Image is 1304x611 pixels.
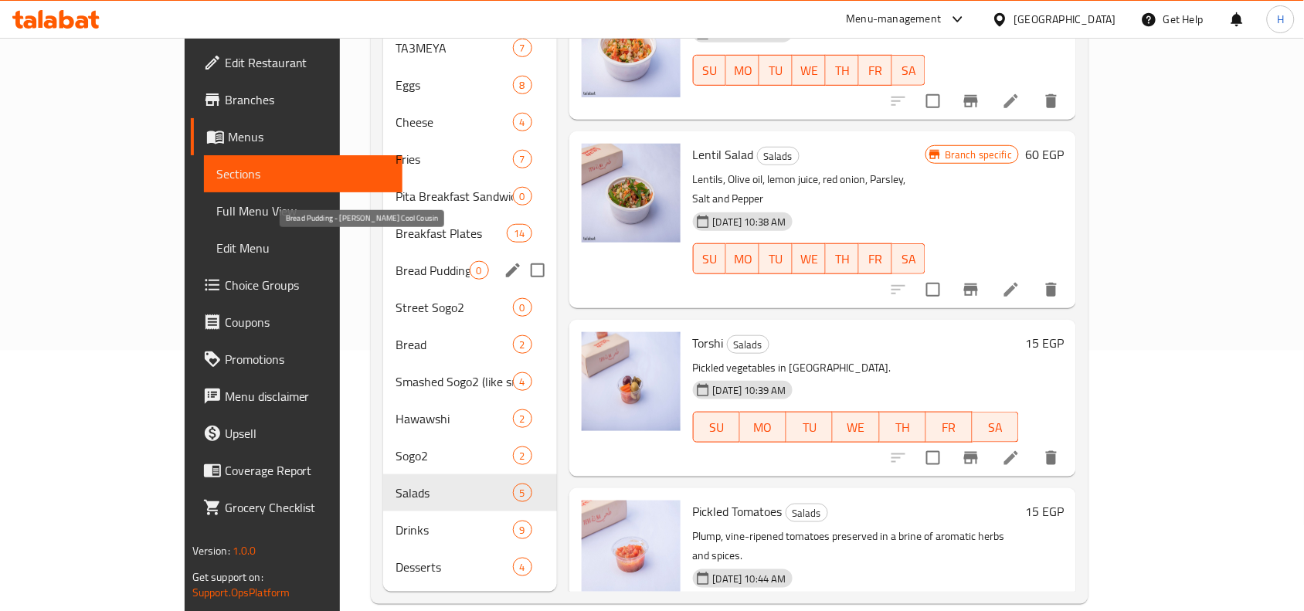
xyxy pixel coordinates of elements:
div: items [507,224,531,243]
a: Coverage Report [191,452,402,489]
a: Grocery Checklist [191,489,402,526]
button: MO [726,55,759,86]
span: TH [886,416,920,439]
span: Select to update [917,442,949,474]
div: Bread [396,335,512,354]
div: Salads [757,147,800,165]
span: Smashed Sogo2 (like smashed burger, but masry) [396,372,512,391]
button: SU [693,412,740,443]
div: items [513,558,532,576]
p: Plump, vine-ripened tomatoes preserved in a brine of aromatic herbs and spices. [693,527,1020,565]
span: Select to update [917,273,949,306]
div: Hawawshi2 [383,400,556,437]
span: MO [732,248,753,270]
span: H [1277,11,1284,28]
a: Full Menu View [204,192,402,229]
p: Pickled vegetables in [GEOGRAPHIC_DATA]. [693,358,1020,378]
button: Branch-specific-item [953,440,990,477]
span: 8 [514,78,531,93]
span: 1.0.0 [233,541,256,561]
span: Upsell [225,424,390,443]
span: Fries [396,150,512,168]
div: items [513,335,532,354]
div: items [513,372,532,391]
span: TU [793,416,827,439]
div: Desserts4 [383,548,556,586]
span: Edit Menu [216,239,390,257]
span: 0 [470,263,488,278]
span: Coverage Report [225,461,390,480]
span: Branches [225,90,390,109]
div: items [513,409,532,428]
button: SA [892,243,925,274]
div: Fries7 [383,141,556,178]
a: Branches [191,81,402,118]
span: Salads [786,504,827,522]
a: Edit menu item [1002,449,1020,467]
span: 4 [514,560,531,575]
a: Menus [191,118,402,155]
span: Sogo2 [396,446,512,465]
span: Drinks [396,521,512,539]
h6: 15 EGP [1025,332,1064,354]
span: Pita Breakfast Sandwiches [396,187,512,205]
span: Eggs [396,76,512,94]
span: TU [766,248,786,270]
span: Breakfast Plates [396,224,507,243]
div: Drinks9 [383,511,556,548]
a: Menu disclaimer [191,378,402,415]
span: SU [700,59,721,82]
div: Cheese4 [383,104,556,141]
span: SA [898,248,919,270]
button: FR [859,243,892,274]
div: Smashed Sogo2 (like smashed burger, but masry)4 [383,363,556,400]
button: TH [826,55,859,86]
span: WE [799,248,820,270]
button: edit [501,259,525,282]
span: 7 [514,152,531,167]
span: Choice Groups [225,276,390,294]
div: Desserts [396,558,512,576]
span: Bread Pudding - [PERSON_NAME] Cool Cousin [396,261,469,280]
span: SA [898,59,919,82]
a: Upsell [191,415,402,452]
span: Full Menu View [216,202,390,220]
a: Choice Groups [191,266,402,304]
span: Pickled Tomatoes [693,500,783,523]
img: Lentil Salad [582,144,681,243]
div: Menu-management [847,10,942,29]
button: Branch-specific-item [953,271,990,308]
div: Breakfast Plates14 [383,215,556,252]
div: Sogo22 [383,437,556,474]
button: WE [833,412,879,443]
span: 0 [514,300,531,315]
div: Salads [727,335,769,354]
button: FR [859,55,892,86]
span: 9 [514,523,531,538]
a: Edit Restaurant [191,44,402,81]
div: Salads [786,504,828,522]
button: WE [793,243,826,274]
span: Coupons [225,313,390,331]
span: Street Sogo2 [396,298,512,317]
span: WE [839,416,873,439]
span: TH [832,248,853,270]
span: TH [832,59,853,82]
button: TH [826,243,859,274]
span: 4 [514,115,531,130]
span: Menus [228,127,390,146]
div: Street Sogo20 [383,289,556,326]
button: TU [786,412,833,443]
div: [GEOGRAPHIC_DATA] [1014,11,1116,28]
a: Edit menu item [1002,92,1020,110]
div: Bread Pudding - [PERSON_NAME] Cool Cousin0edit [383,252,556,289]
img: Pickled Tomatoes [582,501,681,599]
span: 4 [514,375,531,389]
span: WE [799,59,820,82]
